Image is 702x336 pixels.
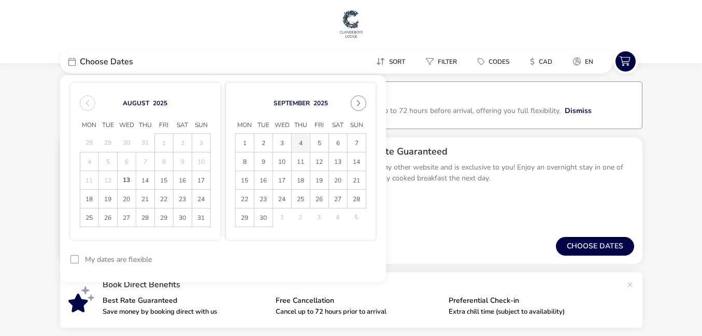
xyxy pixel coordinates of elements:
[530,57,535,67] i: $
[449,297,613,304] p: Preferential Check-in
[103,297,267,304] p: Best Rate Guaranteed
[469,54,518,69] button: Codes
[347,152,366,171] td: 14
[60,49,216,74] div: Choose Dates
[236,190,253,208] span: 22
[192,118,210,133] span: Sun
[99,209,117,227] span: 26
[556,237,634,256] button: Choose dates
[118,190,135,208] span: 20
[98,190,117,208] td: 19
[292,172,309,190] span: 18
[291,118,310,133] span: Thu
[310,208,328,227] td: 3
[98,118,117,133] span: Tue
[292,190,309,208] span: 25
[154,134,173,152] td: 1
[235,134,254,152] td: 1
[328,208,347,227] td: 4
[192,134,210,152] td: 3
[276,309,440,315] p: Cancel up to 72 hours prior to arrival
[291,208,310,227] td: 2
[310,134,328,152] td: 5
[347,171,366,190] td: 21
[80,58,133,66] span: Choose Dates
[286,146,634,158] h2: Best Available B&B Rate Guaranteed
[328,134,347,152] td: 6
[236,153,253,171] span: 8
[348,190,365,208] span: 28
[103,309,267,315] p: Save money by booking direct with us
[173,171,192,190] td: 16
[174,190,191,208] span: 23
[338,8,364,39] img: Main Website
[154,190,173,208] td: 22
[329,153,347,171] span: 13
[137,209,154,227] span: 28
[274,190,291,208] span: 24
[173,118,192,133] span: Sat
[154,171,173,190] td: 15
[292,153,309,171] span: 11
[173,208,192,227] td: 30
[118,171,136,189] span: 13
[98,208,117,227] td: 26
[154,118,173,133] span: Fri
[276,297,440,304] p: Free Cancellation
[235,171,254,190] td: 15
[273,171,291,190] td: 17
[313,99,328,107] button: Choose Year
[311,134,328,152] span: 5
[98,171,117,190] td: 12
[136,152,154,171] td: 7
[310,190,328,208] td: 26
[347,190,366,208] td: 28
[286,162,634,184] p: This offer is not available on any other website and is exclusive to you! Enjoy an overnight stay...
[255,134,272,152] span: 2
[117,171,136,190] td: 13
[291,171,310,190] td: 18
[123,99,149,107] button: Choose Month
[522,54,561,69] button: $CAD
[565,54,606,69] naf-pibe-menu-bar-item: en
[329,190,347,208] span: 27
[117,118,136,133] span: Wed
[192,152,210,171] td: 10
[291,152,310,171] td: 11
[311,190,328,208] span: 26
[193,209,210,227] span: 31
[98,152,117,171] td: 5
[80,208,98,227] td: 25
[291,190,310,208] td: 25
[438,58,457,66] span: Filter
[192,171,210,190] td: 17
[347,134,366,152] td: 7
[235,152,254,171] td: 8
[192,190,210,208] td: 24
[273,190,291,208] td: 24
[254,134,273,152] td: 2
[73,106,561,116] p: When you book direct with Clandeboye Lodge, you can cancel or change your booking for free up to ...
[351,95,366,111] button: Next Month
[489,58,509,66] span: Codes
[418,54,469,69] naf-pibe-menu-bar-item: Filter
[136,118,154,133] span: Thu
[136,208,154,227] td: 28
[565,105,592,116] button: Dismiss
[522,54,565,69] naf-pibe-menu-bar-item: $CAD
[292,134,309,152] span: 4
[174,172,191,190] span: 16
[469,54,522,69] naf-pibe-menu-bar-item: Codes
[254,208,273,227] td: 30
[273,134,291,152] td: 3
[80,118,98,133] span: Mon
[389,58,405,66] span: Sort
[136,171,154,190] td: 14
[136,190,154,208] td: 21
[192,208,210,227] td: 31
[235,118,254,133] span: Mon
[255,153,272,171] span: 9
[255,190,272,208] span: 23
[348,134,365,152] span: 7
[449,309,613,315] p: Extra chill time (subject to availability)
